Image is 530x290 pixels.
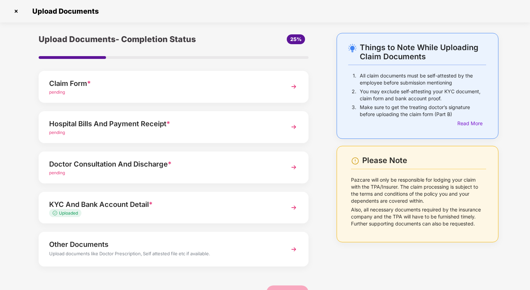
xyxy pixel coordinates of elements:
div: Claim Form [49,78,277,89]
p: 2. [352,88,356,102]
img: svg+xml;base64,PHN2ZyBpZD0iQ3Jvc3MtMzJ4MzIiIHhtbG5zPSJodHRwOi8vd3d3LnczLm9yZy8yMDAwL3N2ZyIgd2lkdG... [11,6,22,17]
span: 25% [290,36,302,42]
div: KYC And Bank Account Detail [49,199,277,210]
p: 3. [352,104,356,118]
div: Other Documents [49,239,277,250]
span: pending [49,89,65,95]
img: svg+xml;base64,PHN2ZyB4bWxucz0iaHR0cDovL3d3dy53My5vcmcvMjAwMC9zdmciIHdpZHRoPSIyNC4wOTMiIGhlaWdodD... [348,44,357,52]
div: Doctor Consultation And Discharge [49,159,277,170]
div: Upload documents like Doctor Prescription, Self attested file etc if available. [49,250,277,259]
span: Uploaded [59,210,78,216]
p: All claim documents must be self-attested by the employee before submission mentioning [360,72,486,86]
span: Upload Documents [25,7,102,15]
img: svg+xml;base64,PHN2ZyBpZD0iTmV4dCIgeG1sbnM9Imh0dHA6Ly93d3cudzMub3JnLzIwMDAvc3ZnIiB3aWR0aD0iMzYiIG... [287,121,300,133]
div: Read More [457,120,486,127]
img: svg+xml;base64,PHN2ZyBpZD0iTmV4dCIgeG1sbnM9Imh0dHA6Ly93d3cudzMub3JnLzIwMDAvc3ZnIiB3aWR0aD0iMzYiIG... [287,201,300,214]
img: svg+xml;base64,PHN2ZyBpZD0iTmV4dCIgeG1sbnM9Imh0dHA6Ly93d3cudzMub3JnLzIwMDAvc3ZnIiB3aWR0aD0iMzYiIG... [287,243,300,256]
img: svg+xml;base64,PHN2ZyBpZD0iTmV4dCIgeG1sbnM9Imh0dHA6Ly93d3cudzMub3JnLzIwMDAvc3ZnIiB3aWR0aD0iMzYiIG... [287,80,300,93]
p: Pazcare will only be responsible for lodging your claim with the TPA/Insurer. The claim processin... [351,176,486,204]
div: Hospital Bills And Payment Receipt [49,118,277,129]
div: Please Note [362,156,486,165]
p: 1. [353,72,356,86]
p: You may exclude self-attesting your KYC document, claim form and bank account proof. [360,88,486,102]
div: Upload Documents- Completion Status [39,33,218,46]
span: pending [49,170,65,175]
div: Things to Note While Uploading Claim Documents [360,43,486,61]
p: Make sure to get the treating doctor’s signature before uploading the claim form (Part B) [360,104,486,118]
img: svg+xml;base64,PHN2ZyBpZD0iV2FybmluZ18tXzI0eDI0IiBkYXRhLW5hbWU9Ildhcm5pbmcgLSAyNHgyNCIgeG1sbnM9Im... [351,157,359,165]
p: Also, all necessary documents required by the insurance company and the TPA will have to be furni... [351,206,486,227]
span: pending [49,130,65,135]
img: svg+xml;base64,PHN2ZyBpZD0iTmV4dCIgeG1sbnM9Imh0dHA6Ly93d3cudzMub3JnLzIwMDAvc3ZnIiB3aWR0aD0iMzYiIG... [287,161,300,174]
img: svg+xml;base64,PHN2ZyB4bWxucz0iaHR0cDovL3d3dy53My5vcmcvMjAwMC9zdmciIHdpZHRoPSIxMy4zMzMiIGhlaWdodD... [53,211,59,215]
